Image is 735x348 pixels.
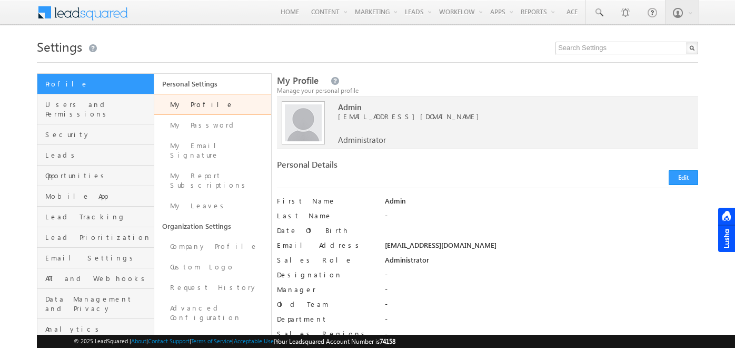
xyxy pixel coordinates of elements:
a: My Leaves [154,196,271,216]
a: Mobile App [37,186,154,207]
a: My Password [154,115,271,136]
a: About [131,337,146,344]
span: Security [45,130,151,139]
label: Sales Regions [277,329,374,339]
label: Designation [277,270,374,279]
a: Organization Settings [154,216,271,236]
a: Personal Settings [154,74,271,94]
a: Security [37,124,154,145]
label: Old Team [277,299,374,309]
a: Email Settings [37,248,154,268]
a: API and Webhooks [37,268,154,289]
a: My Report Subscriptions [154,166,271,196]
label: Manager [277,285,374,294]
a: Profile [37,74,154,94]
span: Settings [37,38,82,55]
span: 74158 [380,337,395,345]
a: Contact Support [148,337,190,344]
label: First Name [277,196,374,206]
a: Opportunities [37,166,154,186]
div: Personal Details [277,160,482,175]
span: Email Settings [45,253,151,263]
span: Profile [45,79,151,89]
label: Date Of Birth [277,226,374,235]
a: My Email Signature [154,136,271,166]
span: Users and Permissions [45,100,151,119]
span: Data Management and Privacy [45,294,151,313]
span: Administrator [338,135,386,144]
div: - [385,285,698,299]
a: My Profile [154,94,271,115]
label: Sales Role [277,255,374,265]
span: Mobile App [45,191,151,201]
a: Acceptable Use [234,337,274,344]
span: Your Leadsquared Account Number is [275,337,395,345]
div: Administrator [385,255,698,270]
div: [EMAIL_ADDRESS][DOMAIN_NAME] [385,240,698,255]
div: - [385,314,698,329]
a: Users and Permissions [37,94,154,124]
a: Advanced Configuration [154,298,271,328]
a: Lead Prioritization [37,227,154,248]
a: Billing and Usage [154,328,271,348]
span: Opportunities [45,171,151,180]
label: Last Name [277,211,374,220]
span: Analytics [45,324,151,334]
span: Admin [338,102,675,112]
a: Request History [154,277,271,298]
span: © 2025 LeadSquared | | | | | [74,336,395,346]
a: Analytics [37,319,154,340]
span: Lead Prioritization [45,233,151,242]
a: Terms of Service [191,337,232,344]
span: Leads [45,150,151,160]
span: [EMAIL_ADDRESS][DOMAIN_NAME] [338,112,675,121]
div: Manage your personal profile [277,86,698,95]
div: - [385,211,698,226]
span: My Profile [277,74,319,86]
label: Department [277,314,374,324]
a: Lead Tracking [37,207,154,227]
label: Email Address [277,240,374,250]
div: - [385,299,698,314]
input: Search Settings [555,42,698,54]
span: API and Webhooks [45,274,151,283]
a: Custom Logo [154,257,271,277]
div: Admin [385,196,698,211]
div: - [385,329,698,344]
a: Company Profile [154,236,271,257]
div: - [385,270,698,285]
span: Lead Tracking [45,212,151,221]
a: Data Management and Privacy [37,289,154,319]
a: Leads [37,145,154,166]
button: Edit [669,170,698,185]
